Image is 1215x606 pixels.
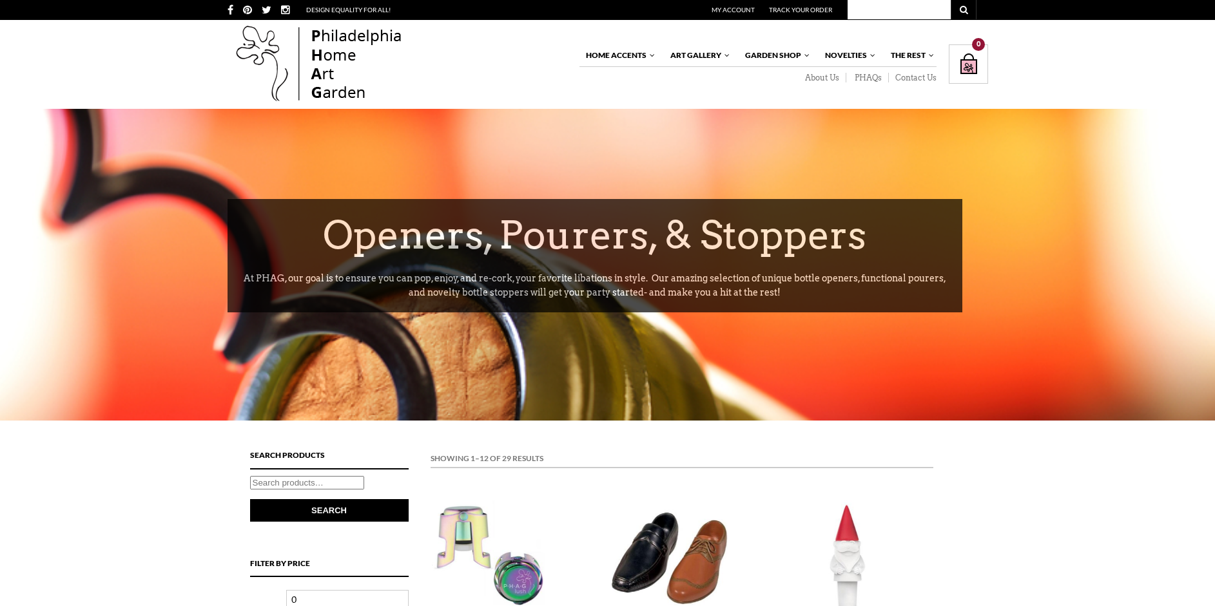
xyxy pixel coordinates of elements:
[819,44,877,66] a: Novelties
[797,73,846,83] a: About Us
[884,44,935,66] a: The Rest
[228,271,962,312] p: At PHAG, our goal is to ensure you can pop, enjoy, and re-cork, your favorite libations in style....
[739,44,811,66] a: Garden Shop
[712,6,755,14] a: My Account
[250,499,409,522] button: Search
[431,452,543,465] em: Showing 1–12 of 29 results
[250,557,409,578] h4: Filter by price
[250,476,364,489] input: Search products…
[889,73,937,83] a: Contact Us
[228,199,962,271] h1: Openers, Pourers, & Stoppers
[664,44,731,66] a: Art Gallery
[250,449,409,469] h4: Search Products
[846,73,889,83] a: PHAQs
[972,38,985,51] div: 0
[579,44,656,66] a: Home Accents
[769,6,832,14] a: Track Your Order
